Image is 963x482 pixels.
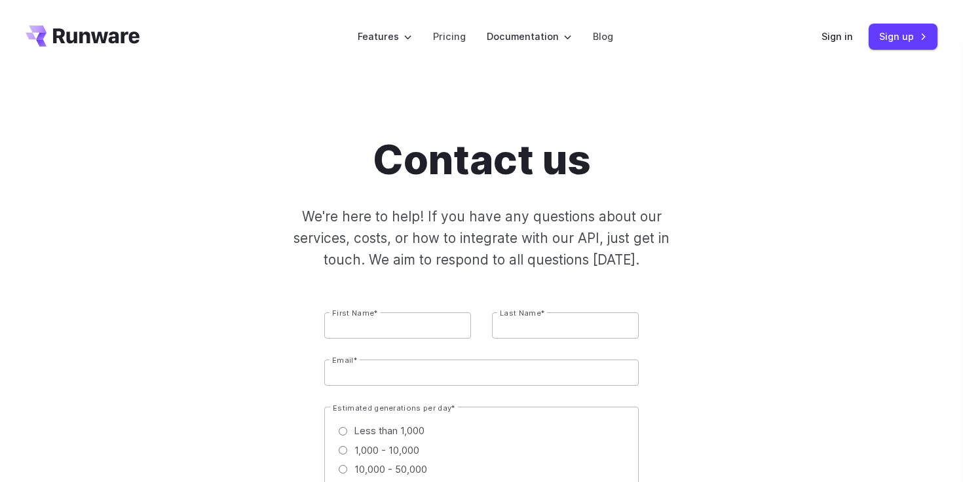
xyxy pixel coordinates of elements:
[869,24,937,49] a: Sign up
[332,308,374,318] span: First Name
[373,136,591,185] h1: Contact us
[354,443,419,458] span: 1,000 - 10,000
[332,356,354,365] span: Email
[339,427,347,436] input: Less than 1,000
[821,29,853,44] a: Sign in
[433,29,466,44] a: Pricing
[358,29,412,44] label: Features
[272,206,691,271] p: We're here to help! If you have any questions about our services, costs, or how to integrate with...
[354,462,427,477] span: 10,000 - 50,000
[339,465,347,473] input: 10,000 - 50,000
[339,446,347,454] input: 1,000 - 10,000
[593,29,613,44] a: Blog
[487,29,572,44] label: Documentation
[354,423,425,438] span: Less than 1,000
[26,26,140,46] a: Go to /
[333,403,451,413] span: Estimated generations per day
[500,308,541,318] span: Last Name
